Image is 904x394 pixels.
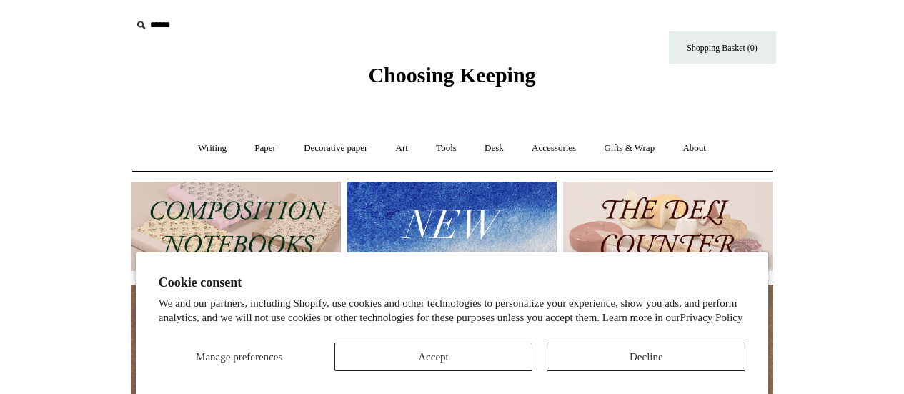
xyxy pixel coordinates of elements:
a: Desk [472,129,517,167]
a: Paper [242,129,289,167]
a: Shopping Basket (0) [669,31,776,64]
h2: Cookie consent [159,275,746,290]
a: Decorative paper [291,129,380,167]
button: Decline [547,343,745,371]
img: The Deli Counter [563,182,773,271]
a: Tools [423,129,470,167]
img: New.jpg__PID:f73bdf93-380a-4a35-bcfe-7823039498e1 [347,182,557,271]
a: Gifts & Wrap [591,129,667,167]
p: We and our partners, including Shopify, use cookies and other technologies to personalize your ex... [159,297,746,325]
a: Choosing Keeping [368,74,535,84]
img: 202302 Composition ledgers.jpg__PID:69722ee6-fa44-49dd-a067-31375e5d54ec [131,182,341,271]
a: About [670,129,719,167]
a: Accessories [519,129,589,167]
span: Choosing Keeping [368,63,535,87]
a: Writing [185,129,239,167]
span: Manage preferences [196,351,282,363]
button: Accept [334,343,533,371]
a: Privacy Policy [680,312,743,323]
button: Manage preferences [159,343,320,371]
a: Art [383,129,421,167]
